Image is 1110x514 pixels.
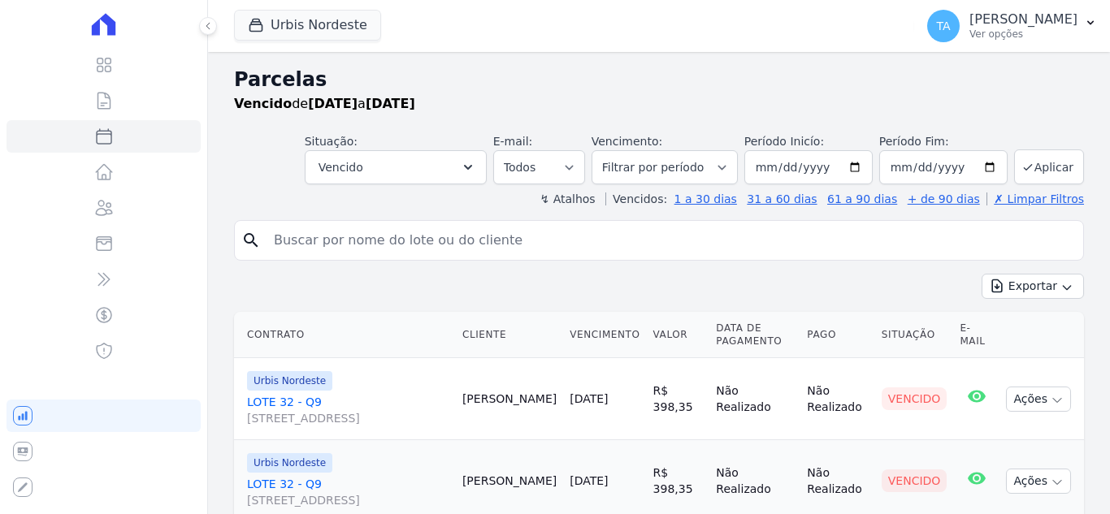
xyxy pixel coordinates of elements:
a: 1 a 30 dias [674,192,737,205]
td: Não Realizado [709,358,800,440]
td: [PERSON_NAME] [456,358,563,440]
div: Vencido [882,469,947,492]
a: 61 a 90 dias [827,192,897,205]
button: Ações [1006,469,1071,494]
td: Não Realizado [800,358,874,440]
button: Vencido [305,150,487,184]
a: + de 90 dias [908,192,980,205]
th: Contrato [234,312,456,358]
label: Vencimento: [592,135,662,148]
span: [STREET_ADDRESS] [247,492,449,508]
a: LOTE 32 - Q9[STREET_ADDRESS] [247,476,449,508]
span: Vencido [319,158,363,177]
span: TA [937,20,951,32]
div: Vencido [882,387,947,410]
th: Situação [875,312,954,358]
label: Período Fim: [879,133,1008,150]
span: Urbis Nordeste [247,371,332,391]
i: search [241,231,261,250]
a: LOTE 32 - Q9[STREET_ADDRESS] [247,394,449,426]
label: Situação: [305,135,358,148]
th: Valor [647,312,710,358]
h2: Parcelas [234,65,1084,94]
button: Aplicar [1014,149,1084,184]
button: TA [PERSON_NAME] Ver opções [914,3,1110,49]
label: ↯ Atalhos [540,192,595,205]
a: 31 a 60 dias [747,192,817,205]
label: Período Inicío: [744,135,824,148]
a: ✗ Limpar Filtros [986,192,1084,205]
p: [PERSON_NAME] [969,11,1077,28]
button: Ações [1006,387,1071,412]
a: [DATE] [570,474,608,487]
label: Vencidos: [605,192,667,205]
strong: [DATE] [308,96,358,111]
input: Buscar por nome do lote ou do cliente [264,224,1077,257]
span: [STREET_ADDRESS] [247,410,449,426]
p: de a [234,94,415,114]
th: Pago [800,312,874,358]
label: E-mail: [493,135,533,148]
button: Urbis Nordeste [234,10,381,41]
p: Ver opções [969,28,1077,41]
th: Vencimento [563,312,646,358]
th: Data de Pagamento [709,312,800,358]
strong: Vencido [234,96,292,111]
a: [DATE] [570,392,608,405]
span: Urbis Nordeste [247,453,332,473]
th: E-mail [953,312,999,358]
strong: [DATE] [366,96,415,111]
td: R$ 398,35 [647,358,710,440]
button: Exportar [982,274,1084,299]
th: Cliente [456,312,563,358]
